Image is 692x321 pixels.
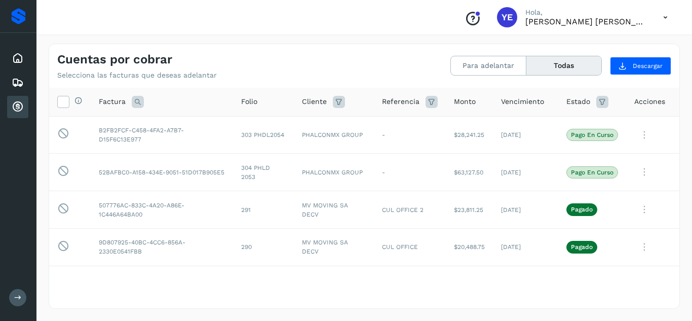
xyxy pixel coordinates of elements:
td: 291 [233,191,294,229]
td: B2FB2FCF-C458-4FA2-A7B7-D15F6C13E977 [91,116,233,154]
p: Pagado [571,206,593,213]
div: Cuentas por cobrar [7,96,28,118]
td: MV MOVING SA DECV [294,228,374,266]
td: 304 PHLD 2053 [233,154,294,191]
td: [DATE] [493,228,558,266]
span: Cliente [302,96,327,107]
p: Pago en curso [571,169,613,176]
td: - [374,154,446,191]
td: 9D807925-40BC-4CC6-856A-2330E0541FBB [91,228,233,266]
td: MV MOVING SA DECV [294,191,374,229]
td: [DATE] [493,191,558,229]
td: $23,811.25 [446,191,493,229]
td: 52BAFBC0-A158-434E-9051-51D017B905E5 [91,154,233,191]
td: CUL OFFICE [374,228,446,266]
p: Pagado [571,243,593,251]
span: Factura [99,96,126,107]
td: 303 PHDL2054 [233,116,294,154]
p: Pago en curso [571,131,613,138]
p: Hola, [525,8,647,17]
span: Folio [241,96,257,107]
p: Selecciona las facturas que deseas adelantar [57,71,217,80]
h4: Cuentas por cobrar [57,52,172,67]
button: Todas [526,56,601,75]
span: Referencia [382,96,419,107]
td: PHALCONMX GROUP [294,116,374,154]
td: PHALCONMX GROUP [294,154,374,191]
span: Estado [566,96,590,107]
button: Para adelantar [451,56,526,75]
div: Inicio [7,47,28,69]
td: $28,241.25 [446,116,493,154]
td: [DATE] [493,154,558,191]
button: Descargar [610,57,671,75]
p: Yareli Estefania Palacios Cabrera [525,17,647,26]
div: Embarques [7,72,28,94]
span: Vencimiento [501,96,544,107]
td: $63,127.50 [446,154,493,191]
td: $20,488.75 [446,228,493,266]
span: Acciones [634,96,665,107]
td: 290 [233,228,294,266]
span: Descargar [633,61,663,70]
td: 507776AC-833C-4A20-A86E-1C446A64BA00 [91,191,233,229]
td: - [374,116,446,154]
span: Monto [454,96,476,107]
td: [DATE] [493,116,558,154]
td: CUL OFFICE 2 [374,191,446,229]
